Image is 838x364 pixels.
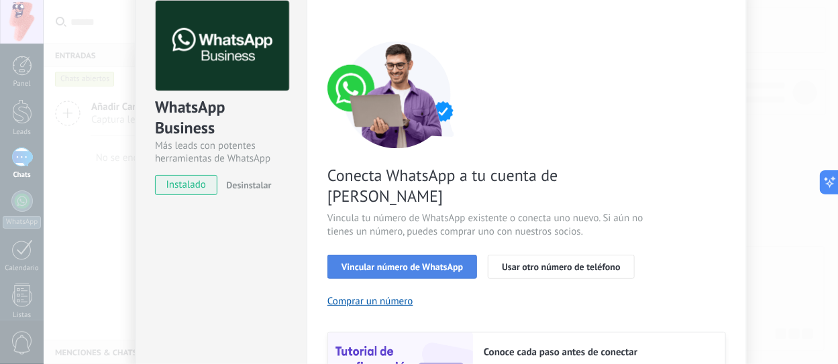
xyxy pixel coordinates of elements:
button: Comprar un número [327,295,413,308]
button: Vincular número de WhatsApp [327,255,477,279]
button: Desinstalar [221,175,271,195]
span: instalado [156,175,217,195]
span: Vincular número de WhatsApp [342,262,463,271]
span: Usar otro número de teléfono [502,262,620,271]
img: connect number [327,41,468,148]
img: logo_main.png [156,1,289,91]
div: Más leads con potentes herramientas de WhatsApp [155,139,287,165]
span: Conecta WhatsApp a tu cuenta de [PERSON_NAME] [327,165,647,206]
span: Desinstalar [226,179,271,191]
button: Usar otro número de teléfono [488,255,634,279]
h2: Conoce cada paso antes de conectar [484,346,712,359]
span: Vincula tu número de WhatsApp existente o conecta uno nuevo. Si aún no tienes un número, puedes c... [327,212,647,239]
div: WhatsApp Business [155,97,287,139]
